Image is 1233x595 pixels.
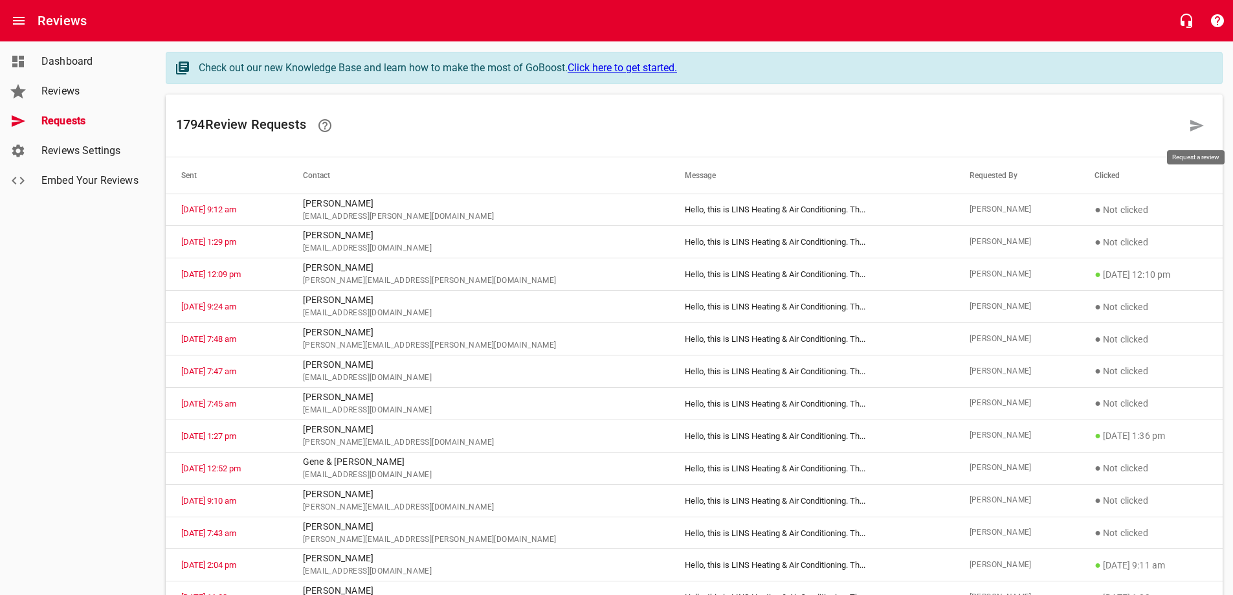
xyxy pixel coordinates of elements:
[181,366,236,376] a: [DATE] 7:47 am
[1094,525,1207,541] p: Not clicked
[1094,429,1101,442] span: ●
[1094,493,1207,508] p: Not clicked
[181,269,241,279] a: [DATE] 12:09 pm
[970,268,1064,281] span: [PERSON_NAME]
[1094,299,1207,315] p: Not clicked
[1094,236,1101,248] span: ●
[1094,557,1207,573] p: [DATE] 9:11 am
[303,275,654,287] span: [PERSON_NAME][EMAIL_ADDRESS][PERSON_NAME][DOMAIN_NAME]
[41,173,140,188] span: Embed Your Reviews
[954,157,1080,194] th: Requested By
[181,399,236,409] a: [DATE] 7:45 am
[181,237,236,247] a: [DATE] 1:29 pm
[669,517,953,549] td: Hello, this is LINS Heating & Air Conditioning. Th ...
[970,526,1064,539] span: [PERSON_NAME]
[970,429,1064,442] span: [PERSON_NAME]
[1094,331,1207,347] p: Not clicked
[1094,494,1101,506] span: ●
[303,197,654,210] p: [PERSON_NAME]
[303,307,654,320] span: [EMAIL_ADDRESS][DOMAIN_NAME]
[303,501,654,514] span: [PERSON_NAME][EMAIL_ADDRESS][DOMAIN_NAME]
[303,372,654,385] span: [EMAIL_ADDRESS][DOMAIN_NAME]
[1094,300,1101,313] span: ●
[669,291,953,323] td: Hello, this is LINS Heating & Air Conditioning. Th ...
[970,236,1064,249] span: [PERSON_NAME]
[38,10,87,31] h6: Reviews
[199,60,1209,76] div: Check out our new Knowledge Base and learn how to make the most of GoBoost.
[303,358,654,372] p: [PERSON_NAME]
[303,565,654,578] span: [EMAIL_ADDRESS][DOMAIN_NAME]
[669,226,953,258] td: Hello, this is LINS Heating & Air Conditioning. Th ...
[1094,559,1101,571] span: ●
[176,110,1181,141] h6: 1794 Review Request s
[181,205,236,214] a: [DATE] 9:12 am
[669,157,953,194] th: Message
[1094,526,1101,539] span: ●
[1094,428,1207,443] p: [DATE] 1:36 pm
[669,194,953,226] td: Hello, this is LINS Heating & Air Conditioning. Th ...
[181,496,236,506] a: [DATE] 9:10 am
[41,54,140,69] span: Dashboard
[303,339,654,352] span: [PERSON_NAME][EMAIL_ADDRESS][PERSON_NAME][DOMAIN_NAME]
[166,157,287,194] th: Sent
[41,84,140,99] span: Reviews
[669,420,953,452] td: Hello, this is LINS Heating & Air Conditioning. Th ...
[970,365,1064,378] span: [PERSON_NAME]
[970,494,1064,507] span: [PERSON_NAME]
[303,261,654,275] p: [PERSON_NAME]
[303,436,654,449] span: [PERSON_NAME][EMAIL_ADDRESS][DOMAIN_NAME]
[3,5,34,36] button: Open drawer
[1094,234,1207,250] p: Not clicked
[1094,460,1207,476] p: Not clicked
[568,62,677,74] a: Click here to get started.
[303,326,654,339] p: [PERSON_NAME]
[181,528,236,538] a: [DATE] 7:43 am
[669,355,953,388] td: Hello, this is LINS Heating & Air Conditioning. Th ...
[970,300,1064,313] span: [PERSON_NAME]
[1094,267,1207,282] p: [DATE] 12:10 pm
[1171,5,1202,36] button: Live Chat
[970,333,1064,346] span: [PERSON_NAME]
[303,229,654,242] p: [PERSON_NAME]
[970,203,1064,216] span: [PERSON_NAME]
[1094,202,1207,218] p: Not clicked
[41,113,140,129] span: Requests
[669,484,953,517] td: Hello, this is LINS Heating & Air Conditioning. Th ...
[309,110,340,141] a: Learn how requesting reviews can improve your online presence
[303,469,654,482] span: [EMAIL_ADDRESS][DOMAIN_NAME]
[303,242,654,255] span: [EMAIL_ADDRESS][DOMAIN_NAME]
[1094,396,1207,411] p: Not clicked
[303,488,654,501] p: [PERSON_NAME]
[1094,363,1207,379] p: Not clicked
[287,157,669,194] th: Contact
[303,210,654,223] span: [EMAIL_ADDRESS][PERSON_NAME][DOMAIN_NAME]
[303,390,654,404] p: [PERSON_NAME]
[669,323,953,355] td: Hello, this is LINS Heating & Air Conditioning. Th ...
[1094,462,1101,474] span: ●
[1079,157,1223,194] th: Clicked
[1202,5,1233,36] button: Support Portal
[303,533,654,546] span: [PERSON_NAME][EMAIL_ADDRESS][PERSON_NAME][DOMAIN_NAME]
[669,387,953,420] td: Hello, this is LINS Heating & Air Conditioning. Th ...
[970,397,1064,410] span: [PERSON_NAME]
[1094,365,1101,377] span: ●
[669,549,953,581] td: Hello, this is LINS Heating & Air Conditioning. Th ...
[181,560,236,570] a: [DATE] 2:04 pm
[181,464,241,473] a: [DATE] 12:52 pm
[1094,203,1101,216] span: ●
[181,302,236,311] a: [DATE] 9:24 am
[669,258,953,291] td: Hello, this is LINS Heating & Air Conditioning. Th ...
[1094,333,1101,345] span: ●
[970,559,1064,572] span: [PERSON_NAME]
[303,552,654,565] p: [PERSON_NAME]
[1094,397,1101,409] span: ●
[181,431,236,441] a: [DATE] 1:27 pm
[669,452,953,484] td: Hello, this is LINS Heating & Air Conditioning. Th ...
[181,334,236,344] a: [DATE] 7:48 am
[303,520,654,533] p: [PERSON_NAME]
[1094,268,1101,280] span: ●
[303,293,654,307] p: [PERSON_NAME]
[303,423,654,436] p: [PERSON_NAME]
[970,462,1064,475] span: [PERSON_NAME]
[303,455,654,469] p: Gene & [PERSON_NAME]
